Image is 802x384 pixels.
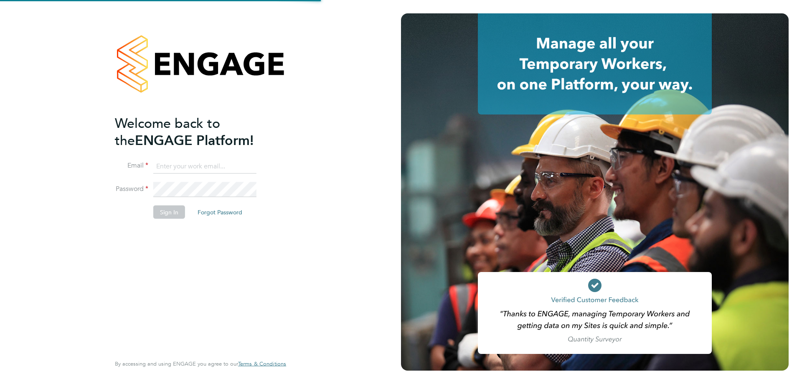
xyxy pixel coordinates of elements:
label: Password [115,185,148,193]
label: Email [115,161,148,170]
span: Welcome back to the [115,115,220,148]
span: By accessing and using ENGAGE you agree to our [115,360,286,367]
span: Terms & Conditions [238,360,286,367]
h2: ENGAGE Platform! [115,114,278,149]
a: Terms & Conditions [238,361,286,367]
button: Forgot Password [191,206,249,219]
button: Sign In [153,206,185,219]
input: Enter your work email... [153,159,256,174]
